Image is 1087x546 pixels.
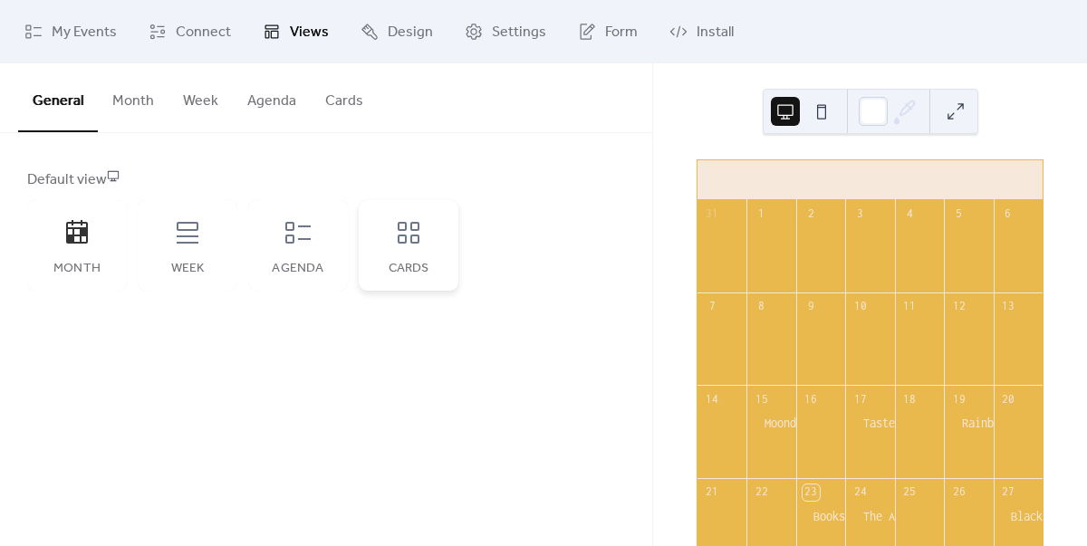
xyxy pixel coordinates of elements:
span: My Events [52,22,117,43]
div: Tue [803,160,848,199]
div: Default view [27,169,621,191]
div: Agenda [266,262,330,276]
div: Wed [848,160,893,199]
span: Connect [176,22,231,43]
div: 16 [803,391,819,407]
div: Moonday - Memories and Magick [746,415,795,433]
div: Black Lesbian Saturday School Wine Down [994,508,1043,526]
span: Install [697,22,734,43]
div: Mon [757,160,803,199]
div: 21 [704,484,720,501]
div: The Art of Short Story Workshop with Kweli Journal [845,508,894,526]
div: 23 [803,484,819,501]
div: Books & Boards [813,508,902,526]
div: 20 [1000,391,1016,407]
div: Month [45,262,109,276]
a: Settings [451,7,560,56]
span: Design [388,22,433,43]
div: 1 [754,206,770,223]
div: Cards [377,262,440,276]
div: Rainbow Girls”& “SIR” Screenings & Q/A moderated Qween Jean [944,415,993,433]
div: 7 [704,299,720,315]
div: 3 [851,206,868,223]
div: 8 [754,299,770,315]
div: 2 [803,206,819,223]
button: Week [168,63,233,130]
div: 5 [950,206,967,223]
a: Connect [135,7,245,56]
button: General [18,63,98,132]
div: 11 [901,299,918,315]
a: Form [564,7,651,56]
div: Sat [983,160,1028,199]
span: Views [290,22,329,43]
button: Cards [311,63,378,130]
div: 13 [1000,299,1016,315]
span: Form [605,22,638,43]
div: 26 [950,484,967,501]
div: 27 [1000,484,1016,501]
div: 14 [704,391,720,407]
button: Month [98,63,168,130]
a: My Events [11,7,130,56]
a: Views [249,7,342,56]
div: 18 [901,391,918,407]
div: 25 [901,484,918,501]
div: Sun [712,160,757,199]
div: 10 [851,299,868,315]
span: Settings [492,22,546,43]
div: Thu [892,160,938,199]
div: 6 [1000,206,1016,223]
div: 12 [950,299,967,315]
div: Fri [938,160,983,199]
div: Taste Me [845,415,894,433]
div: 9 [803,299,819,315]
div: 19 [950,391,967,407]
div: 31 [704,206,720,223]
button: Agenda [233,63,311,130]
a: Install [656,7,747,56]
div: 17 [851,391,868,407]
div: Books & Boards [796,508,845,526]
div: Taste Me [863,415,914,433]
div: 22 [754,484,770,501]
a: Design [347,7,447,56]
div: Week [156,262,219,276]
div: 4 [901,206,918,223]
div: 24 [851,484,868,501]
div: Moonday - Memories and Magick [765,415,948,433]
div: 15 [754,391,770,407]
